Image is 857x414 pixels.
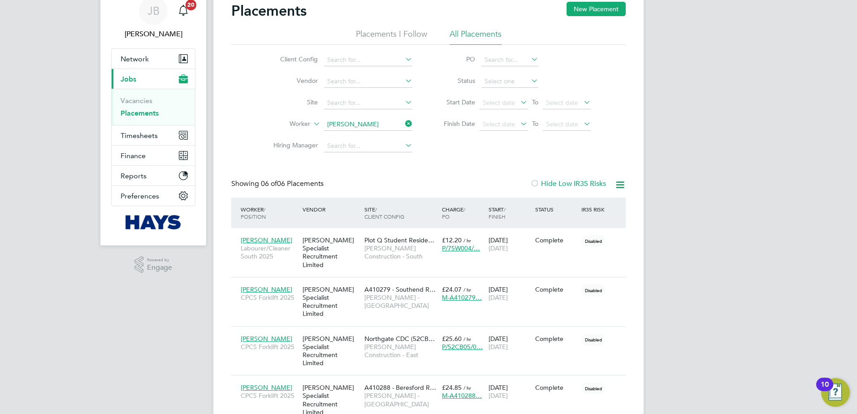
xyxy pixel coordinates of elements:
span: Disabled [581,285,606,296]
span: [PERSON_NAME] - [GEOGRAPHIC_DATA] [364,392,437,408]
span: [DATE] [489,293,508,302]
span: CPCS Forklift 2025 [241,392,298,400]
label: Status [435,77,475,85]
span: To [529,96,541,108]
input: Search for... [324,75,412,88]
div: [PERSON_NAME] Specialist Recruitment Limited [300,330,362,372]
input: Search for... [324,54,412,66]
input: Select one [481,75,538,88]
label: Hide Low IR35 Risks [530,179,606,188]
span: Plot Q Student Reside… [364,236,434,244]
span: / hr [463,286,471,293]
span: CPCS Forklift 2025 [241,343,298,351]
span: Preferences [121,192,159,200]
img: hays-logo-retina.png [126,215,182,229]
span: To [529,118,541,129]
button: Timesheets [112,125,195,145]
button: Reports [112,166,195,185]
span: £24.07 [442,285,462,293]
div: 10 [821,384,829,396]
span: / Finish [489,206,506,220]
a: [PERSON_NAME]CPCS Forklift 2025[PERSON_NAME] Specialist Recruitment LimitedA410288 - Beresford R…... [238,379,626,386]
span: Labourer/Cleaner South 2025 [241,244,298,260]
li: All Placements [450,29,502,45]
span: / Position [241,206,266,220]
span: A410288 - Beresford R… [364,384,436,392]
span: / hr [463,237,471,244]
span: 06 of [261,179,277,188]
button: Jobs [112,69,195,89]
span: / Client Config [364,206,404,220]
div: Worker [238,201,300,224]
div: Start [486,201,533,224]
div: Complete [535,384,577,392]
div: Vendor [300,201,362,217]
span: [PERSON_NAME] - [GEOGRAPHIC_DATA] [364,293,437,310]
span: Jobs [121,75,136,83]
label: Client Config [266,55,318,63]
span: / PO [442,206,465,220]
span: Finance [121,151,146,160]
span: A410279 - Southend R… [364,285,436,293]
a: Go to home page [111,215,195,229]
span: Timesheets [121,131,158,140]
label: Start Date [435,98,475,106]
a: Powered byEngage [134,256,173,273]
span: [PERSON_NAME] Construction - South [364,244,437,260]
button: Preferences [112,186,195,206]
span: JB [147,5,160,17]
span: [PERSON_NAME] Construction - East [364,343,437,359]
span: M-A410288… [442,392,482,400]
span: [PERSON_NAME] [241,384,292,392]
div: [PERSON_NAME] Specialist Recruitment Limited [300,232,362,273]
a: Placements [121,109,159,117]
a: [PERSON_NAME]Labourer/Cleaner South 2025[PERSON_NAME] Specialist Recruitment LimitedPlot Q Studen... [238,231,626,239]
a: Vacancies [121,96,152,105]
span: Disabled [581,383,606,394]
div: [DATE] [486,281,533,306]
span: Network [121,55,149,63]
span: [PERSON_NAME] [241,335,292,343]
button: New Placement [567,2,626,16]
span: £25.60 [442,335,462,343]
label: Hiring Manager [266,141,318,149]
span: [DATE] [489,343,508,351]
div: [DATE] [486,232,533,257]
span: Engage [147,264,172,272]
span: £24.85 [442,384,462,392]
span: P/75W004/… [442,244,480,252]
div: Complete [535,236,577,244]
span: / hr [463,336,471,342]
label: PO [435,55,475,63]
input: Search for... [324,140,412,152]
span: Select date [546,120,578,128]
li: Placements I Follow [356,29,427,45]
span: Select date [546,99,578,107]
input: Search for... [324,118,412,131]
div: Jobs [112,89,195,125]
input: Search for... [481,54,538,66]
button: Open Resource Center, 10 new notifications [821,378,850,407]
button: Network [112,49,195,69]
span: Northgate CDC (52CB… [364,335,435,343]
span: James Blackham [111,29,195,39]
span: [PERSON_NAME] [241,236,292,244]
button: Finance [112,146,195,165]
a: [PERSON_NAME]CPCS Forklift 2025[PERSON_NAME] Specialist Recruitment LimitedNorthgate CDC (52CB…[P... [238,330,626,337]
a: [PERSON_NAME]CPCS Forklift 2025[PERSON_NAME] Specialist Recruitment LimitedA410279 - Southend R…[... [238,280,626,288]
span: [DATE] [489,392,508,400]
span: Reports [121,172,147,180]
span: Select date [483,99,515,107]
div: IR35 Risk [579,201,610,217]
label: Site [266,98,318,106]
span: £12.20 [442,236,462,244]
div: Site [362,201,440,224]
span: [PERSON_NAME] [241,285,292,293]
div: Showing [231,179,325,189]
label: Worker [259,120,310,129]
span: Disabled [581,334,606,345]
div: [PERSON_NAME] Specialist Recruitment Limited [300,281,362,323]
div: [DATE] [486,330,533,355]
span: [DATE] [489,244,508,252]
input: Search for... [324,97,412,109]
